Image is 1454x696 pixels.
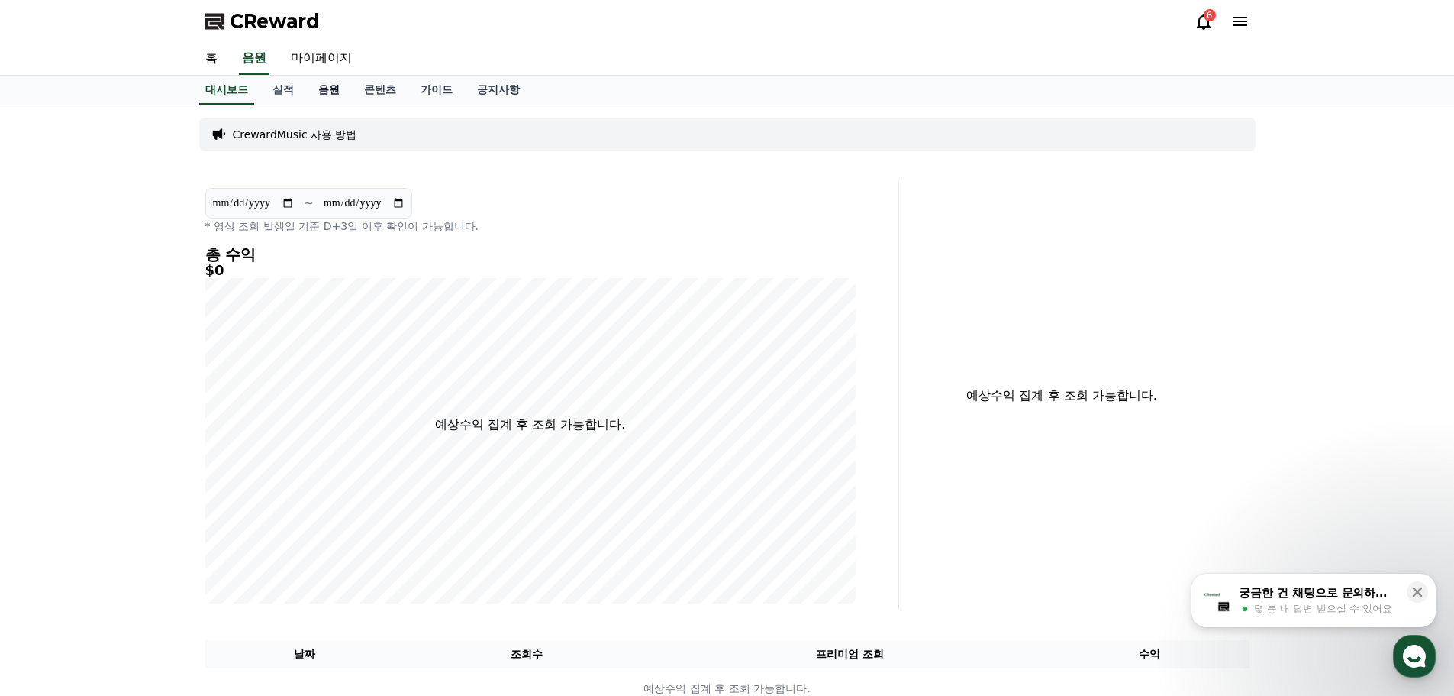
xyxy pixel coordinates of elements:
[279,43,364,75] a: 마이페이지
[205,640,405,668] th: 날짜
[1204,9,1216,21] div: 6
[230,9,320,34] span: CReward
[205,9,320,34] a: CReward
[435,416,625,434] p: 예상수익 집계 후 조회 가능합니다.
[101,484,197,523] a: 대화
[911,387,1213,405] p: 예상수익 집계 후 조회 가능합니다.
[1050,640,1249,668] th: 수익
[404,640,649,668] th: 조회수
[465,76,532,105] a: 공지사항
[236,507,254,520] span: 설정
[306,76,352,105] a: 음원
[48,507,57,520] span: 홈
[5,484,101,523] a: 홈
[140,508,158,520] span: 대화
[352,76,408,105] a: 콘텐츠
[304,194,314,212] p: ~
[197,484,293,523] a: 설정
[205,219,856,234] p: * 영상 조회 발생일 기준 D+3일 이후 확인이 가능합니다.
[193,43,230,75] a: 홈
[199,76,254,105] a: 대시보드
[205,263,856,278] h5: $0
[239,43,269,75] a: 음원
[233,127,357,142] a: CrewardMusic 사용 방법
[1194,12,1213,31] a: 6
[408,76,465,105] a: 가이드
[205,246,856,263] h4: 총 수익
[260,76,306,105] a: 실적
[650,640,1050,668] th: 프리미엄 조회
